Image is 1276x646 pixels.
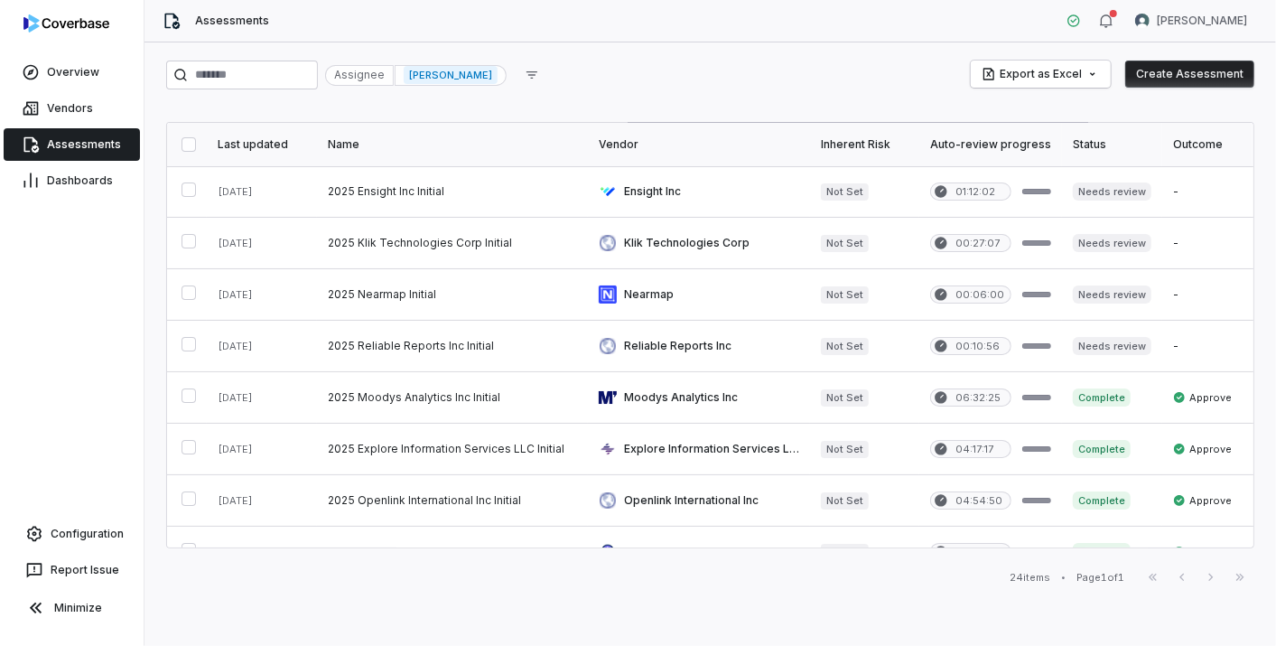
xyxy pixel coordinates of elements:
[1162,218,1252,269] td: -
[1010,571,1050,585] div: 24 items
[1162,321,1252,372] td: -
[4,128,140,161] a: Assessments
[23,14,109,33] img: logo-D7KZi-bG.svg
[325,65,394,86] div: Assignee
[47,101,93,116] span: Vendors
[54,601,102,615] span: Minimize
[1173,137,1241,152] div: Outcome
[4,164,140,197] a: Dashboards
[1162,269,1252,321] td: -
[1076,571,1124,585] div: Page 1 of 1
[51,527,124,541] span: Configuration
[218,137,306,152] div: Last updated
[1157,14,1247,28] span: [PERSON_NAME]
[47,65,99,80] span: Overview
[599,137,799,152] div: Vendor
[328,137,577,152] div: Name
[47,137,121,152] span: Assessments
[4,92,140,125] a: Vendors
[821,137,908,152] div: Inherent Risk
[1135,14,1150,28] img: Sean Wozniak avatar
[7,518,136,550] a: Configuration
[404,66,498,84] span: [PERSON_NAME]
[51,563,119,577] span: Report Issue
[4,56,140,89] a: Overview
[1124,7,1258,34] button: Sean Wozniak avatar[PERSON_NAME]
[395,65,507,86] div: [PERSON_NAME]
[7,554,136,586] button: Report Issue
[195,14,269,28] span: Assessments
[1125,61,1254,88] button: Create Assessment
[971,61,1111,88] button: Export as Excel
[1162,166,1252,218] td: -
[47,173,113,188] span: Dashboards
[1061,571,1066,584] div: •
[1073,137,1151,152] div: Status
[7,590,136,626] button: Minimize
[930,137,1051,152] div: Auto-review progress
